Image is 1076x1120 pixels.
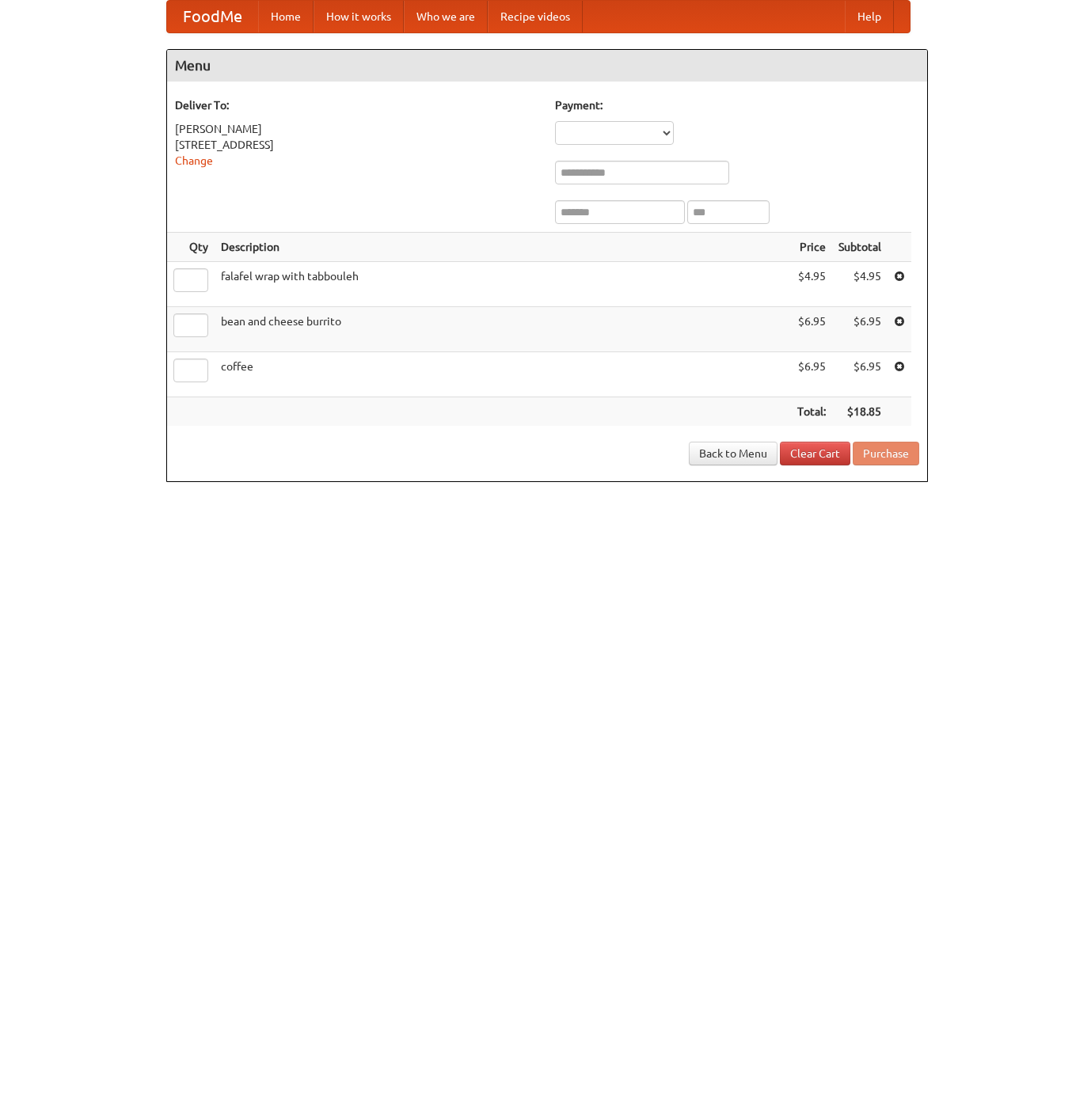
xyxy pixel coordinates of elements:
[167,1,258,32] a: FoodMe
[404,1,488,32] a: Who we are
[791,352,832,397] td: $6.95
[167,233,215,262] th: Qty
[167,50,927,82] h4: Menu
[832,233,888,262] th: Subtotal
[832,352,888,397] td: $6.95
[258,1,314,32] a: Home
[488,1,583,32] a: Recipe videos
[215,352,791,397] td: coffee
[215,233,791,262] th: Description
[845,1,894,32] a: Help
[791,307,832,352] td: $6.95
[175,137,539,153] div: [STREET_ADDRESS]
[780,442,850,465] a: Clear Cart
[832,307,888,352] td: $6.95
[175,97,539,113] h5: Deliver To:
[791,233,832,262] th: Price
[832,397,888,427] th: $18.85
[832,262,888,307] td: $4.95
[689,442,778,465] a: Back to Menu
[215,262,791,307] td: falafel wrap with tabbouleh
[791,397,832,427] th: Total:
[314,1,404,32] a: How it works
[175,121,539,137] div: [PERSON_NAME]
[215,307,791,352] td: bean and cheese burrito
[555,97,919,113] h5: Payment:
[175,154,213,167] a: Change
[853,442,919,465] button: Purchase
[791,262,832,307] td: $4.95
